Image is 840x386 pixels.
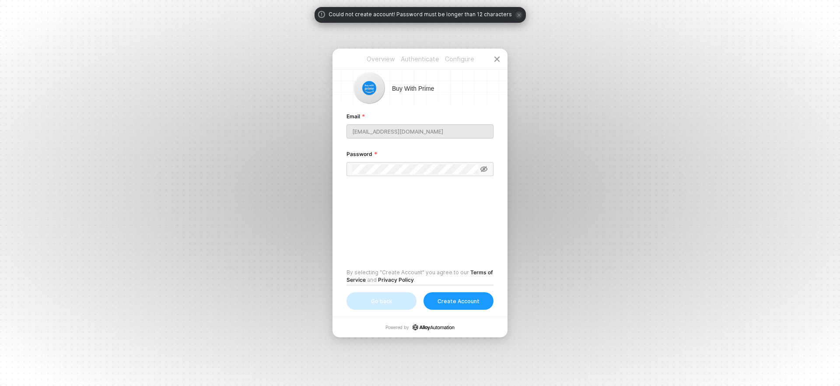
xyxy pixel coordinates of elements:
a: Privacy Policy [378,276,414,283]
span: icon-exclamation [318,11,325,18]
span: Could not create account! Password must be longer than 12 characters [329,11,512,19]
button: Create Account [423,292,493,310]
p: Configure [440,55,479,64]
label: Password [346,150,378,159]
span: icon-close [493,56,500,63]
img: icon [362,81,376,95]
div: Create Account [437,297,479,305]
p: Authenticate [400,55,440,64]
p: Powered by [385,324,455,330]
a: icon-success [413,324,455,330]
input: you@company.com [346,124,493,138]
button: Go back [346,292,416,310]
h1: Buy With Prime [392,84,434,93]
p: Overview [361,55,400,64]
span: icon-close [515,11,522,18]
div: Go back [371,297,392,305]
label: Email [346,112,365,121]
div: By selecting "Create Account" you agree to our and . [332,269,507,283]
